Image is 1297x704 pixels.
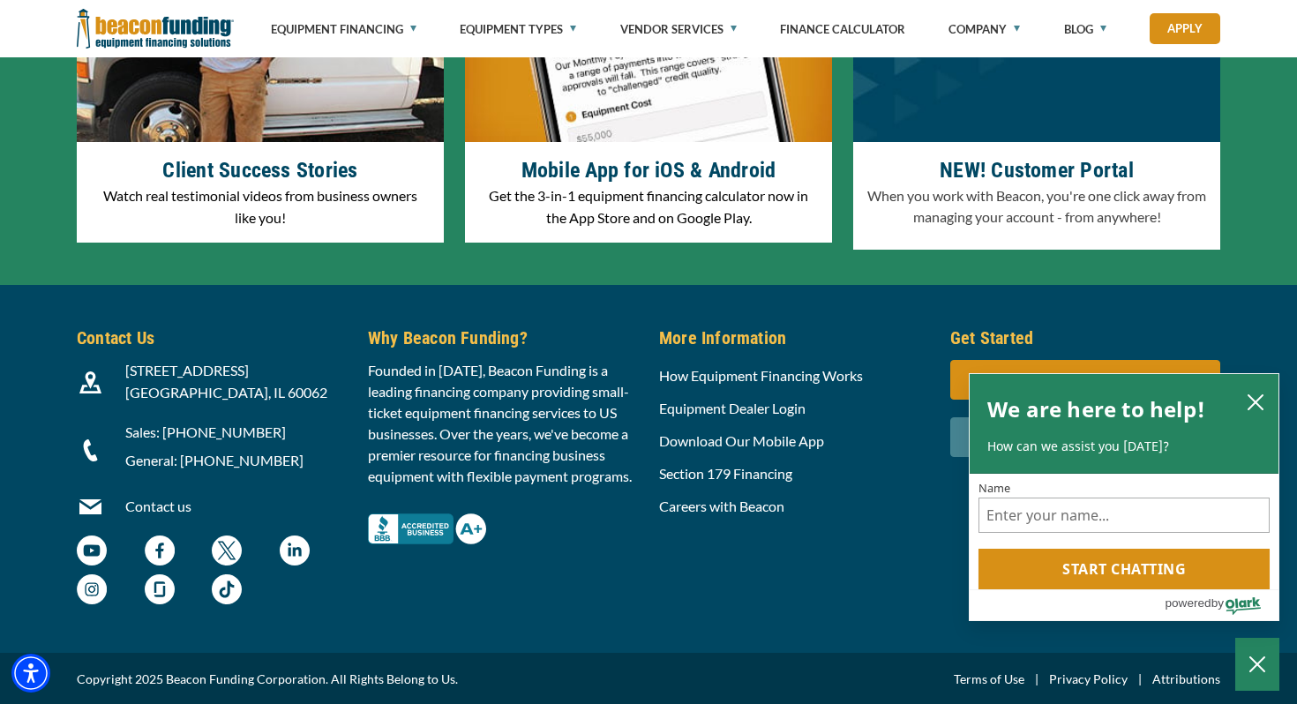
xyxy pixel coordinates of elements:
[79,439,101,461] img: Beacon Funding Phone
[212,574,242,604] img: Beacon Funding TikTok
[1128,669,1152,690] span: |
[659,325,929,351] h5: More Information
[11,654,50,693] div: Accessibility Menu
[368,325,638,351] h5: Why Beacon Funding?
[489,187,808,226] span: Get the 3-in-1 equipment financing calculator now in the App Store and on Google Play.
[987,438,1261,455] p: How can we assist you [DATE]?
[659,465,792,482] a: Section 179 Financing
[950,371,1220,387] a: APPLY NOW
[1152,669,1220,690] a: Attributions
[280,544,310,561] a: Beacon Funding LinkedIn - open in a new tab
[950,360,1220,400] div: APPLY NOW
[77,325,347,351] h5: Contact Us
[125,498,191,514] a: Contact us
[77,535,107,565] img: Beacon Funding YouTube Channel
[659,498,784,514] a: Careers with Beacon
[77,574,107,604] img: Beacon Funding Instagram
[125,422,347,443] p: Sales: [PHONE_NUMBER]
[368,360,638,487] p: Founded in [DATE], Beacon Funding is a leading financing company providing small-ticket equipment...
[368,513,486,544] img: Better Business Bureau Complaint Free A+ Rating
[90,155,431,185] h4: Client Success Stories
[659,432,824,449] a: Download Our Mobile App
[987,392,1205,427] h2: We are here to help!
[79,496,101,518] img: Beacon Funding Email Contact Icon
[950,325,1220,351] h5: Get Started
[368,509,486,526] a: Better Business Bureau Complaint Free A+ Rating - open in a new tab
[978,549,1270,589] button: Start chatting
[280,535,310,565] img: Beacon Funding LinkedIn
[145,535,175,565] img: Beacon Funding Facebook
[145,544,175,561] a: Beacon Funding Facebook - open in a new tab
[1049,669,1128,690] a: Privacy Policy
[125,362,327,401] span: [STREET_ADDRESS] [GEOGRAPHIC_DATA], IL 60062
[978,498,1270,533] input: Name
[950,417,1220,457] div: CALCULATE PAYMENTS
[1165,590,1278,620] a: Powered by Olark - open in a new tab
[125,450,347,471] p: General: [PHONE_NUMBER]
[1165,592,1211,614] span: powered
[978,483,1270,494] label: Name
[1241,389,1270,414] button: close chatbox
[478,155,819,185] h4: Mobile App for iOS & Android
[145,583,175,600] a: Beacon Funding Glassdoor - open in a new tab
[969,373,1279,622] div: olark chatbox
[1024,669,1049,690] span: |
[103,187,417,226] span: Watch real testimonial videos from business owners like you!
[145,574,175,604] img: Beacon Funding Glassdoor
[77,583,107,600] a: Beacon Funding Instagram - open in a new tab
[866,185,1207,228] p: When you work with Beacon, you're one click away from managing your account - from anywhere!
[950,428,1220,445] a: CALCULATE PAYMENTS
[212,544,242,561] a: Beacon Funding twitter - open in a new tab
[659,400,806,416] a: Equipment Dealer Login
[1211,592,1224,614] span: by
[866,155,1207,185] h4: NEW! Customer Portal
[212,535,242,565] img: Beacon Funding twitter
[212,583,242,600] a: Beacon Funding TikTok - open in a new tab
[79,371,101,393] img: Beacon Funding location
[77,544,107,561] a: Beacon Funding YouTube Channel - open in a new tab
[1150,13,1220,44] a: Apply
[77,669,458,690] span: Copyright 2025 Beacon Funding Corporation. All Rights Belong to Us.
[659,367,863,384] a: How Equipment Financing Works
[954,669,1024,690] a: Terms of Use
[1235,638,1279,691] button: Close Chatbox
